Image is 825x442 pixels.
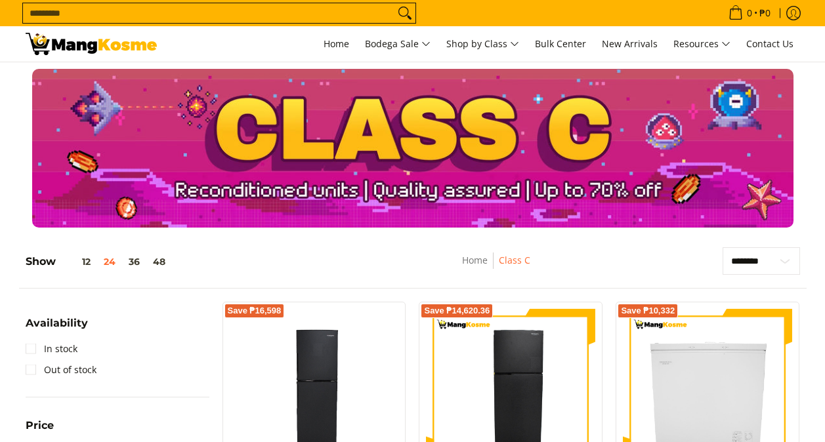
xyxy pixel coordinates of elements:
span: Availability [26,318,88,329]
span: Contact Us [746,37,793,50]
span: • [725,6,774,20]
a: Bulk Center [528,26,593,62]
span: Save ₱10,332 [621,307,675,315]
a: Class C [499,254,530,266]
button: 12 [56,256,97,267]
h5: Show [26,255,172,268]
span: Shop by Class [446,36,519,52]
a: New Arrivals [595,26,664,62]
button: 24 [97,256,122,267]
a: Contact Us [740,26,800,62]
span: Save ₱16,598 [228,307,282,315]
span: Bodega Sale [365,36,431,52]
nav: Breadcrumbs [381,252,611,282]
button: 48 [146,256,172,267]
a: Out of stock [26,359,96,380]
span: ₱0 [757,9,772,18]
summary: Open [26,318,88,338]
span: Price [26,420,54,431]
span: Home [324,37,349,50]
button: Search [394,3,415,23]
button: 36 [122,256,146,267]
a: Resources [667,26,737,62]
summary: Open [26,420,54,441]
img: Class C Home &amp; Business Appliances: Up to 70% Off l Mang Kosme [26,33,157,55]
a: Shop by Class [440,26,526,62]
span: New Arrivals [602,37,658,50]
a: Bodega Sale [358,26,437,62]
span: Resources [673,36,730,52]
a: Home [317,26,356,62]
span: Bulk Center [535,37,586,50]
a: Home [462,254,488,266]
a: In stock [26,338,77,359]
span: Save ₱14,620.36 [424,307,490,315]
nav: Main Menu [170,26,800,62]
span: 0 [745,9,754,18]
